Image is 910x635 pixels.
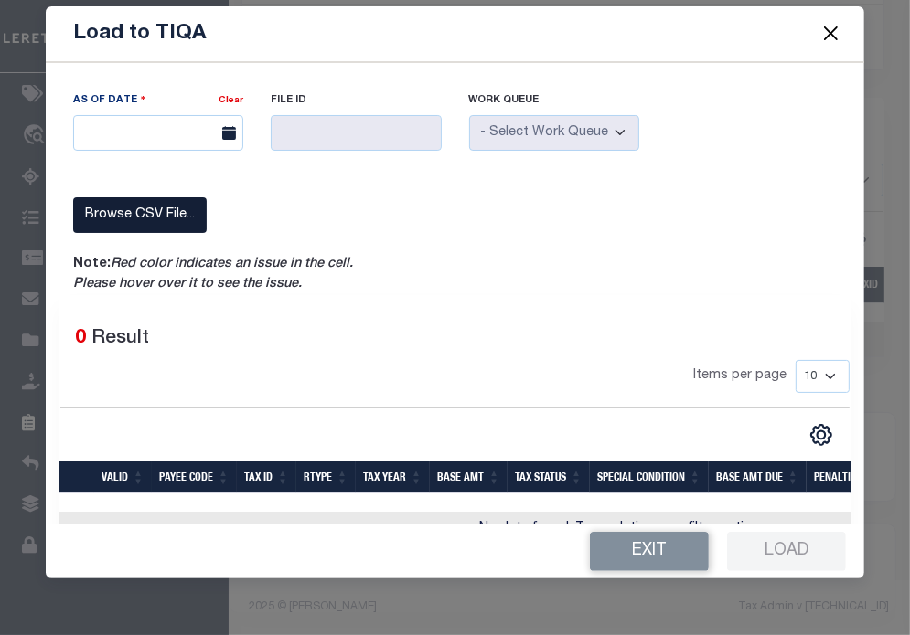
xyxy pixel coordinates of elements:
[237,461,296,493] th: TAX ID: activate to sort column ascending
[693,366,787,386] span: Items per page
[219,96,243,105] a: Clear
[508,461,590,493] th: TAX STATUS: activate to sort column ascending
[807,461,885,493] th: PENALTIES: activate to sort column ascending
[73,258,353,291] i: Red color indicates an issue in the cell. Please hover over it to see the issue.
[590,532,709,571] button: Exit
[469,93,639,109] label: Work Queue
[296,461,356,493] th: RTYPE: activate to sort column ascending
[430,461,508,493] th: BASE AMT: activate to sort column ascending
[590,461,709,493] th: SPECIAL CONDITION: activate to sort column ascending
[709,461,807,493] th: BASE AMT DUE: activate to sort column ascending
[271,93,441,109] label: File ID
[356,461,430,493] th: TAX YEAR: activate to sort column ascending
[819,22,842,46] button: Close
[152,461,237,493] th: PAYEE CODE: activate to sort column ascending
